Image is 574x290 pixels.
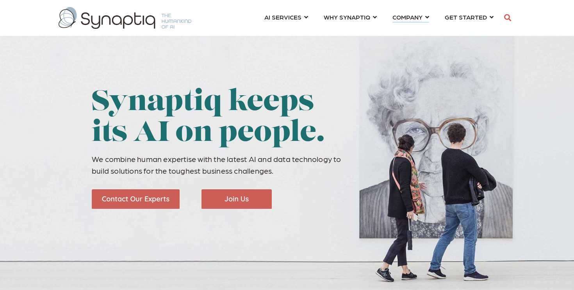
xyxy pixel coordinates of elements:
[92,153,349,176] p: We combine human expertise with the latest AI and data technology to build solutions for the toug...
[201,189,272,209] img: Join Us
[392,10,429,24] a: COMPANY
[264,13,301,21] span: AI SERVICES
[92,189,180,209] img: Contact Our Experts
[257,4,501,32] nav: menu
[264,10,308,24] a: AI SERVICES
[92,89,325,148] span: Synaptiq keeps its AI on people.
[324,10,377,24] a: WHY SYNAPTIQ
[59,7,191,29] img: synaptiq logo-1
[445,10,494,24] a: GET STARTED
[324,13,370,21] span: WHY SYNAPTIQ
[445,13,487,21] span: GET STARTED
[392,13,422,21] span: COMPANY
